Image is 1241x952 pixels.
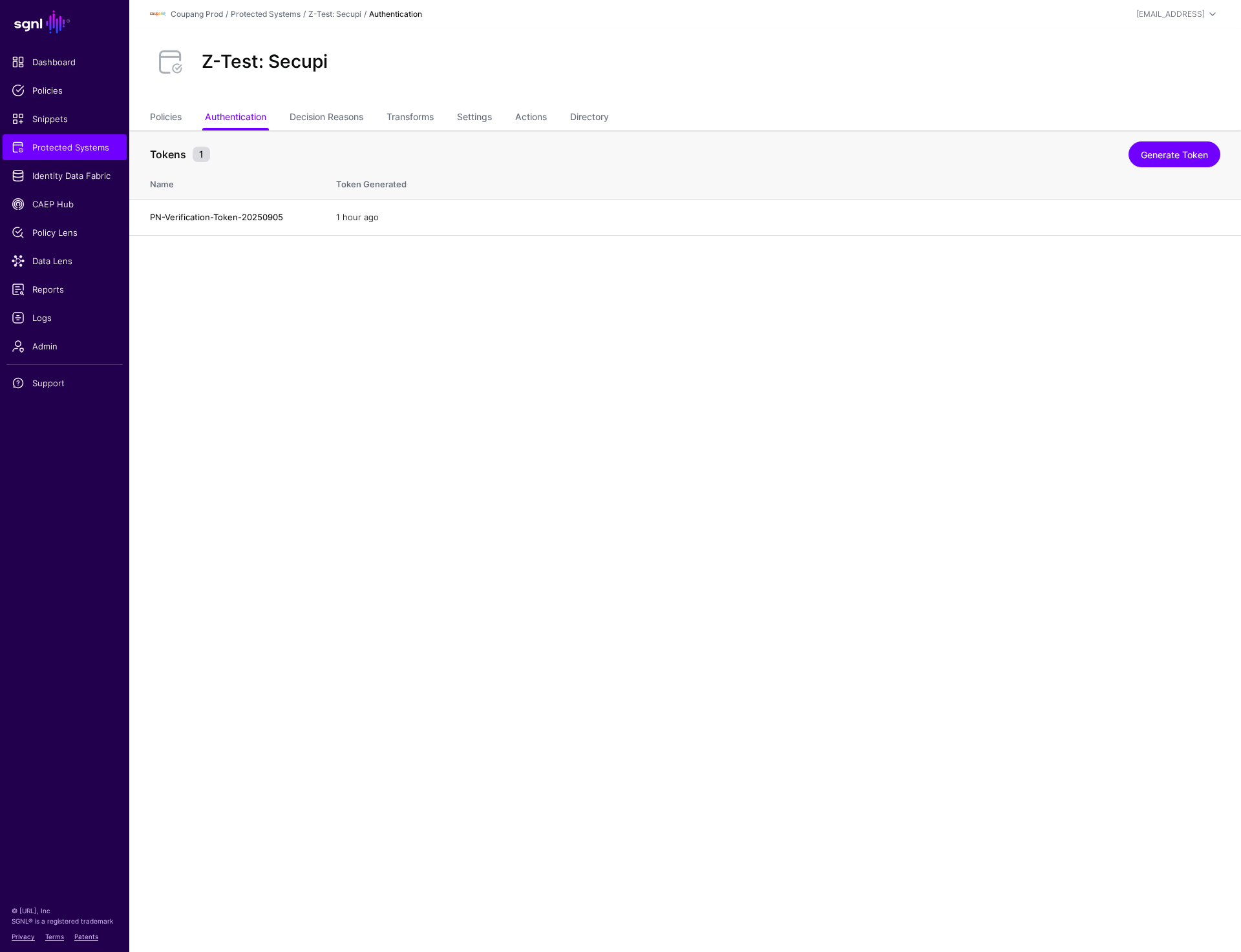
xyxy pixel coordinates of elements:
[336,212,379,222] span: 1 hour ago
[8,8,122,36] a: SGNL
[193,147,210,162] small: 1
[205,106,266,130] a: Authentication
[12,916,118,926] p: SGNL® is a registered trademark
[202,51,328,73] h2: Z-Test: Secupi
[457,106,492,130] a: Settings
[369,9,422,19] strong: Authentication
[12,283,118,296] span: Reports
[12,311,118,324] span: Logs
[45,933,64,940] a: Terms
[1129,141,1220,167] a: Generate Token
[150,211,310,223] h4: PN-Verification-Token-20250905
[3,248,127,274] a: Data Lens
[3,134,127,160] a: Protected Systems
[12,169,118,182] span: Identity Data Fabric
[12,340,118,353] span: Admin
[12,905,118,916] p: © [URL], Inc
[301,8,308,20] div: /
[12,141,118,154] span: Protected Systems
[12,226,118,239] span: Policy Lens
[150,106,182,130] a: Policies
[3,78,127,103] a: Policies
[74,933,98,940] a: Patents
[12,933,35,940] a: Privacy
[129,165,323,199] th: Name
[223,8,231,20] div: /
[12,56,118,68] span: Dashboard
[290,106,363,130] a: Decision Reasons
[387,106,434,130] a: Transforms
[12,254,118,267] span: Data Lens
[3,49,127,75] a: Dashboard
[3,276,127,302] a: Reports
[3,333,127,359] a: Admin
[12,377,118,389] span: Support
[3,106,127,132] a: Snippets
[150,6,165,22] img: svg+xml;base64,PHN2ZyBpZD0iTG9nbyIgeG1sbnM9Imh0dHA6Ly93d3cudzMub3JnLzIwMDAvc3ZnIiB3aWR0aD0iMTIxLj...
[147,147,189,162] span: Tokens
[171,9,223,19] a: Coupang Prod
[3,220,127,245] a: Policy Lens
[12,84,118,97] span: Policies
[12,198,118,211] span: CAEP Hub
[323,165,1241,199] th: Token Generated
[361,8,369,20] div: /
[12,112,118,125] span: Snippets
[231,9,301,19] a: Protected Systems
[3,305,127,331] a: Logs
[308,9,361,19] a: Z-Test: Secupi
[3,163,127,189] a: Identity Data Fabric
[570,106,609,130] a: Directory
[515,106,547,130] a: Actions
[3,191,127,217] a: CAEP Hub
[1136,8,1205,20] div: [EMAIL_ADDRESS]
